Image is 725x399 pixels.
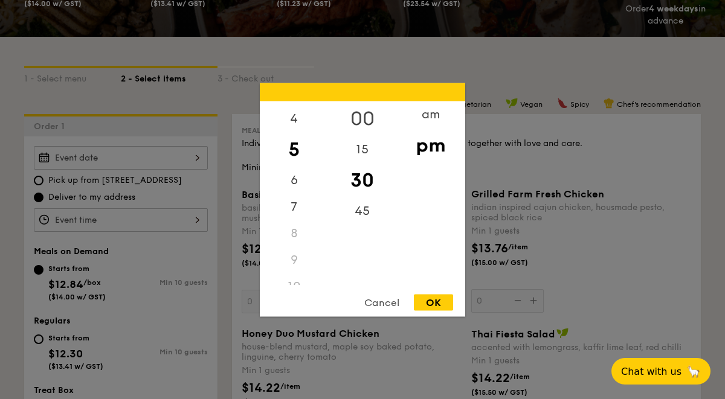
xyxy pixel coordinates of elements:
div: pm [396,127,465,162]
div: am [396,101,465,127]
div: 45 [328,197,396,224]
div: 30 [328,162,396,197]
div: 5 [260,132,328,167]
div: 8 [260,220,328,246]
div: 00 [328,101,396,136]
div: 10 [260,273,328,299]
div: 7 [260,193,328,220]
div: 9 [260,246,328,273]
span: 🦙 [686,365,701,378]
div: 4 [260,105,328,132]
button: Chat with us🦙 [611,358,710,385]
div: Cancel [352,294,411,310]
div: OK [414,294,453,310]
span: Chat with us [621,366,681,377]
div: 6 [260,167,328,193]
div: 15 [328,136,396,162]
